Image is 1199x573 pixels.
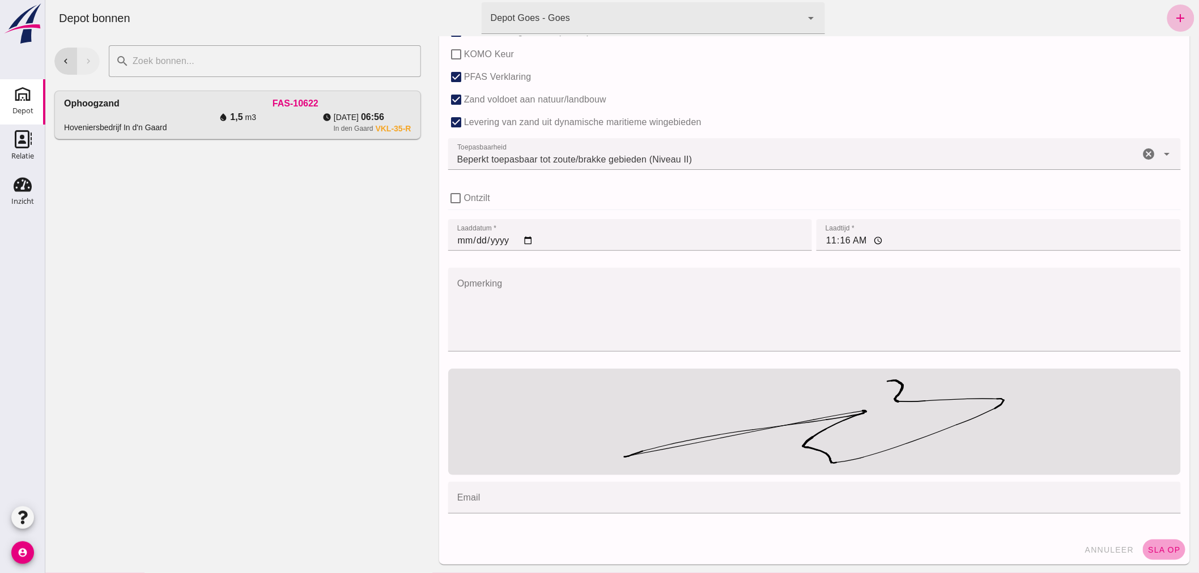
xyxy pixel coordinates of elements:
div: Depot Goes - Goes [445,11,525,25]
div: FAS-10622 [134,97,365,110]
button: sla op [1098,540,1140,560]
button: annuleer [1035,540,1094,560]
label: Ontzilt [419,187,445,209]
label: Levering van zand uit dynamische maritieme wingebieden [419,111,656,134]
a: OphoogzandHoveniersbedrijf In d'n GaardFAS-106221,5m3[DATE]06:56In den GaardVKL-35-R [9,91,376,139]
span: Beperkt toepasbaar tot zoute/brakke gebieden (Niveau II) [412,153,647,166]
div: VKL-35-R [330,124,366,133]
div: Relatie [11,152,34,160]
span: m3 [200,112,211,123]
img: logo-small.a267ee39.svg [2,3,43,45]
span: 06:56 [316,110,339,124]
i: search [70,54,84,68]
label: Zand voldoet aan natuur/landbouw [419,88,561,111]
input: Zoek bonnen... [84,45,369,77]
span: sla op [1102,545,1136,554]
span: 1,5 [185,110,197,124]
i: watch_later [277,113,286,122]
i: water_drop [173,113,182,122]
i: arrow_drop_down [1115,147,1129,161]
label: PFAS Verklaring [419,66,486,88]
div: Ophoogzand [19,97,74,110]
i: account_circle [11,541,34,564]
div: Depot [12,107,33,114]
span: annuleer [1039,545,1089,554]
i: chevron_left [15,56,25,66]
div: Depot bonnen [5,10,94,26]
label: KOMO Keur [419,43,469,66]
div: Hoveniersbedrijf In d'n Gaard [19,122,122,133]
i: arrow_drop_down [759,11,773,25]
div: Inzicht [11,198,34,205]
span: [DATE] [288,112,313,123]
i: Wis Toepasbaarheid [1097,147,1111,161]
div: In den Gaard [288,124,328,133]
i: add [1129,11,1142,25]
